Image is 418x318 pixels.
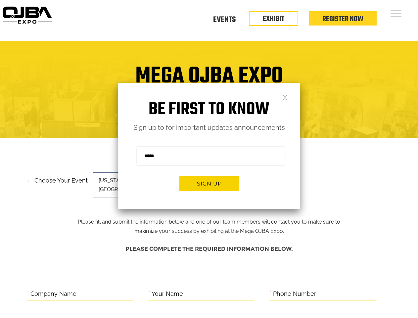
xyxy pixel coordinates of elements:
label: Company Name [30,289,76,299]
a: Close [282,94,288,100]
h4: Trade Show Exhibit Space Application [5,99,413,112]
label: Your Name [152,289,183,299]
button: Sign up [179,176,239,191]
a: Register Now [322,14,363,25]
label: Choose your event [30,171,88,186]
h1: Be first to know [118,99,300,120]
p: Please fill and submit the information below and one of our team members will contact you to make... [72,175,346,236]
a: EXHIBIT [263,13,284,25]
label: Phone Number [273,289,316,299]
p: Sign up to for important updates announcements [118,122,300,133]
h1: Mega OJBA Expo [5,67,413,93]
span: [US_STATE][GEOGRAPHIC_DATA] [93,172,185,197]
h4: Please complete the required information below. [27,242,391,255]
